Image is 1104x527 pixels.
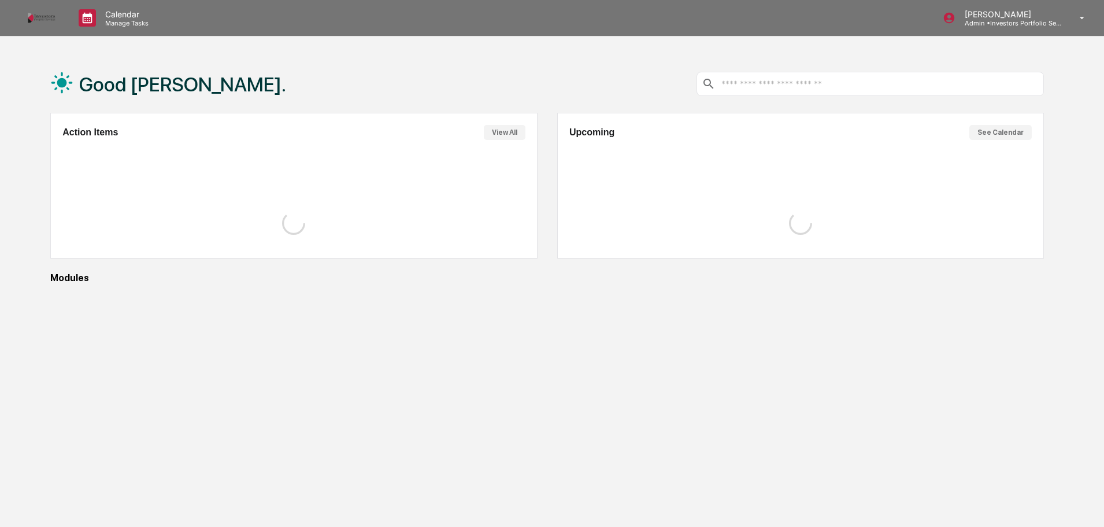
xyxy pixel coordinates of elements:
p: Manage Tasks [96,19,154,27]
div: Modules [50,272,1044,283]
h2: Action Items [62,127,118,138]
p: Calendar [96,9,154,19]
h1: Good [PERSON_NAME]. [79,73,286,96]
button: See Calendar [969,125,1032,140]
img: logo [28,13,55,24]
p: Admin • Investors Portfolio Services [955,19,1063,27]
button: View All [484,125,525,140]
h2: Upcoming [569,127,614,138]
p: [PERSON_NAME] [955,9,1063,19]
